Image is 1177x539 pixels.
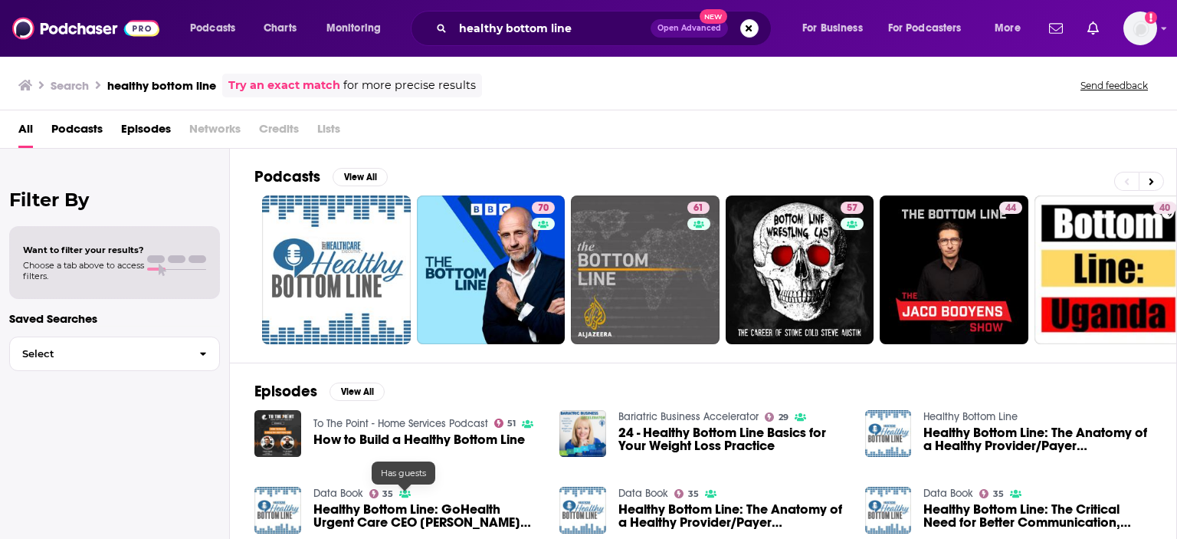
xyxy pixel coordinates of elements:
img: How to Build a Healthy Bottom Line [254,410,301,457]
button: Open AdvancedNew [651,19,728,38]
span: Select [10,349,187,359]
a: Bariatric Business Accelerator [618,410,759,423]
a: 35 [979,489,1004,498]
span: Charts [264,18,297,39]
a: Healthy Bottom Line: GoHealth Urgent Care CEO Todd Latz eyes more growth [313,503,542,529]
div: Search podcasts, credits, & more... [425,11,786,46]
input: Search podcasts, credits, & more... [453,16,651,41]
span: Healthy Bottom Line: GoHealth Urgent Care CEO [PERSON_NAME] eyes more growth [313,503,542,529]
span: 40 [1159,201,1170,216]
a: Charts [254,16,306,41]
a: All [18,117,33,148]
div: Has guests [372,462,435,485]
a: To The Point - Home Services Podcast [313,417,488,430]
svg: Add a profile image [1145,12,1157,24]
a: 35 [674,489,699,498]
button: open menu [792,16,882,41]
button: View All [333,168,388,186]
h2: Filter By [9,189,220,211]
span: Healthy Bottom Line: The Critical Need for Better Communication, Price Transparency in Healthcare [923,503,1152,529]
a: 57 [726,196,874,344]
img: Healthy Bottom Line: The Anatomy of a Healthy Provider/Payer Relationship [559,487,606,534]
a: 35 [369,489,394,498]
span: Logged in as mtraynor [1123,12,1157,45]
button: View All [329,383,385,401]
a: Episodes [121,117,171,148]
img: Healthy Bottom Line: The Critical Need for Better Communication, Price Transparency in Healthcare [865,487,912,534]
span: Networks [189,117,241,148]
button: open menu [316,16,401,41]
span: for more precise results [343,77,476,94]
a: Healthy Bottom Line [923,410,1018,423]
a: 51 [494,419,516,428]
img: Podchaser - Follow, Share and Rate Podcasts [12,14,159,43]
a: Try an exact match [228,77,340,94]
span: Choose a tab above to access filters. [23,260,144,281]
a: 40 [1153,202,1176,214]
h3: healthy bottom line [107,78,216,93]
a: Show notifications dropdown [1043,15,1069,41]
a: 44 [999,202,1022,214]
a: How to Build a Healthy Bottom Line [313,433,525,446]
p: Saved Searches [9,311,220,326]
a: Healthy Bottom Line: The Anatomy of a Healthy Provider/Payer Relationship [923,426,1152,452]
span: More [995,18,1021,39]
img: User Profile [1123,12,1157,45]
span: For Business [802,18,863,39]
img: Healthy Bottom Line: GoHealth Urgent Care CEO Todd Latz eyes more growth [254,487,301,534]
button: Show profile menu [1123,12,1157,45]
h2: Podcasts [254,167,320,186]
a: Data Book [313,487,363,500]
a: 24 - Healthy Bottom Line Basics for Your Weight Loss Practice [559,410,606,457]
span: 51 [507,420,516,427]
span: For Podcasters [888,18,962,39]
a: PodcastsView All [254,167,388,186]
span: 29 [779,414,788,421]
button: Send feedback [1076,79,1152,92]
a: 57 [841,202,864,214]
img: Healthy Bottom Line: The Anatomy of a Healthy Provider/Payer Relationship [865,410,912,457]
span: 35 [993,491,1004,498]
span: Credits [259,117,299,148]
button: Select [9,337,220,371]
span: Lists [317,117,340,148]
span: 44 [1005,201,1016,216]
a: 70 [417,196,566,344]
a: 70 [532,202,555,214]
span: 70 [538,201,549,216]
button: open menu [179,16,255,41]
span: Monitoring [326,18,381,39]
a: Show notifications dropdown [1081,15,1105,41]
span: Want to filter your results? [23,245,144,255]
a: EpisodesView All [254,382,385,401]
a: Podcasts [51,117,103,148]
h2: Episodes [254,382,317,401]
span: 57 [847,201,857,216]
a: 61 [687,202,710,214]
span: 35 [382,491,393,498]
span: Podcasts [190,18,235,39]
h3: Search [51,78,89,93]
span: New [700,9,727,24]
a: Healthy Bottom Line: The Anatomy of a Healthy Provider/Payer Relationship [618,503,847,529]
a: 24 - Healthy Bottom Line Basics for Your Weight Loss Practice [618,426,847,452]
span: Open Advanced [657,25,721,32]
span: 35 [688,491,699,498]
button: open menu [878,16,984,41]
a: 61 [571,196,720,344]
button: open menu [984,16,1040,41]
a: Data Book [923,487,973,500]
